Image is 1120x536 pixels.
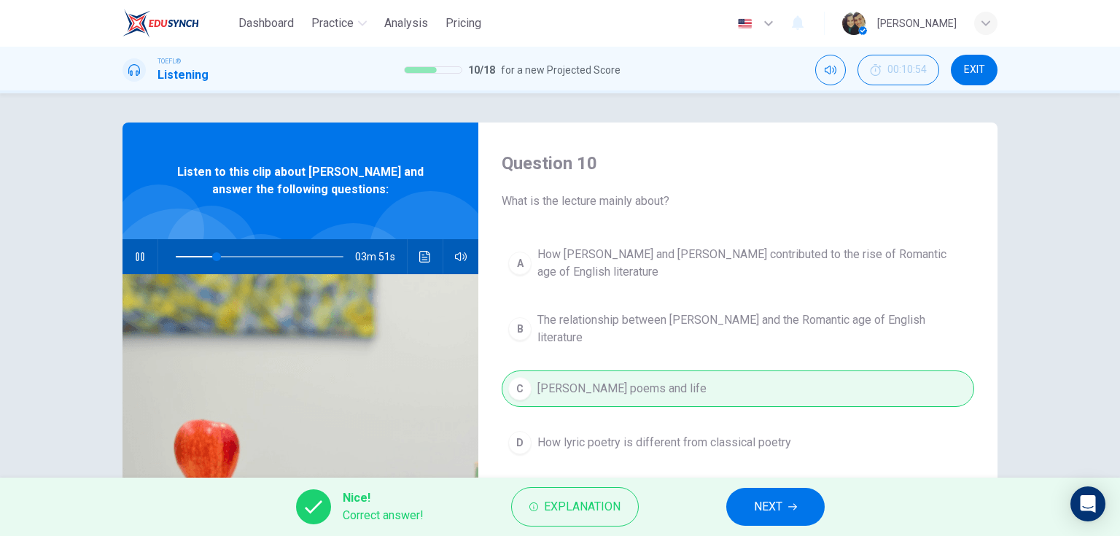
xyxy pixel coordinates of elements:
[511,487,639,527] button: Explanation
[343,489,424,507] span: Nice!
[857,55,939,85] div: Hide
[238,15,294,32] span: Dashboard
[311,15,354,32] span: Practice
[877,15,957,32] div: [PERSON_NAME]
[1070,486,1105,521] div: Open Intercom Messenger
[157,66,209,84] h1: Listening
[501,61,621,79] span: for a new Projected Score
[170,163,431,198] span: Listen to this clip about [PERSON_NAME] and answer the following questions:
[157,56,181,66] span: TOEFL®
[233,10,300,36] button: Dashboard
[468,61,495,79] span: 10 / 18
[815,55,846,85] div: Mute
[343,507,424,524] span: Correct answer!
[446,15,481,32] span: Pricing
[440,10,487,36] button: Pricing
[951,55,997,85] button: EXIT
[413,239,437,274] button: Click to see the audio transcription
[502,152,974,175] h4: Question 10
[964,64,985,76] span: EXIT
[857,55,939,85] button: 00:10:54
[122,9,233,38] a: EduSynch logo
[355,239,407,274] span: 03m 51s
[122,9,199,38] img: EduSynch logo
[754,497,782,517] span: NEXT
[378,10,434,36] button: Analysis
[306,10,373,36] button: Practice
[887,64,927,76] span: 00:10:54
[842,12,866,35] img: Profile picture
[726,488,825,526] button: NEXT
[502,193,974,210] span: What is the lecture mainly about?
[544,497,621,517] span: Explanation
[736,18,754,29] img: en
[384,15,428,32] span: Analysis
